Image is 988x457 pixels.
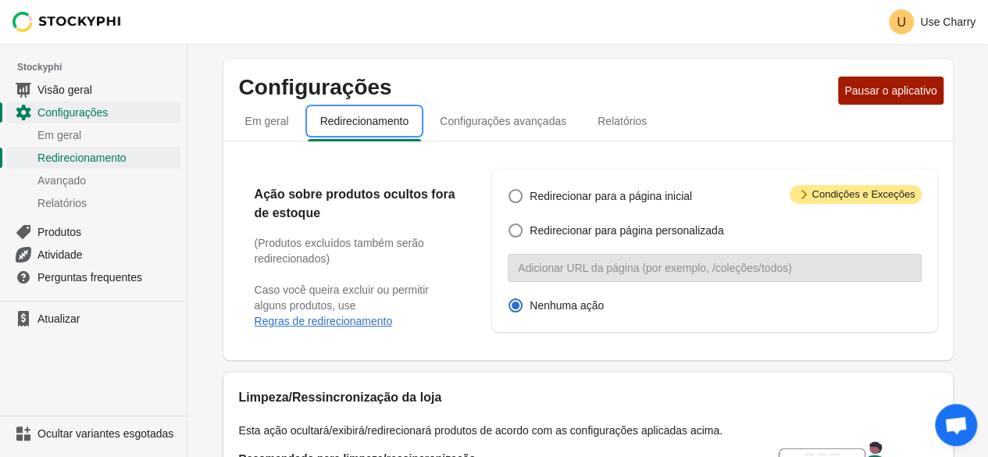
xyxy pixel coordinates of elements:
a: Atualizar [6,308,180,330]
a: Open chat [935,404,977,446]
font: Configurações avançadas [440,115,566,127]
button: Regras de redirecionamento [255,315,393,327]
font: Em geral [245,115,289,127]
a: Produtos [6,220,180,243]
button: Configurações avançadas [424,101,582,141]
font: Redirecionamento [320,115,409,127]
font: Relatórios [597,115,647,127]
font: Atividade [37,248,83,261]
a: Relatórios [6,191,180,214]
font: Caso você queira excluir ou permitir alguns produtos, use [255,284,429,312]
input: Adicionar URL da página (por exemplo, /coleções/todos) [508,254,921,282]
a: Em geral [6,123,180,146]
a: Perguntas frequentes [6,266,180,288]
font: Perguntas frequentes [37,271,142,284]
font: Redirecionar para página personalizada [530,224,723,237]
font: Use Charry [920,16,976,28]
font: Em geral [37,129,81,141]
button: em geral [230,101,305,141]
font: Configurações [37,106,108,119]
img: Stockyphi [12,12,122,32]
font: Redirecionar para a página inicial [530,190,692,202]
font: Limpeza/Ressincronização da loja [239,391,442,404]
span: Avatar com iniciais U [889,9,914,34]
a: Avançado [6,169,180,191]
font: Atualizar [37,312,80,325]
font: Ocultar variantes esgotadas [37,427,173,440]
font: Produtos [37,226,81,238]
font: Ação sobre produtos ocultos fora de estoque [255,187,455,220]
button: Pausar o aplicativo [838,77,943,105]
font: Relatórios [37,197,87,209]
a: Redirecionamento [6,146,180,169]
font: Esta ação ocultará/exibirá/redirecionará produtos de acordo com as configurações aplicadas acima. [239,424,722,437]
font: Nenhuma ação [530,299,604,312]
button: redirecionamento [305,101,425,141]
font: (Produtos excluídos também serão redirecionados) [255,237,424,265]
a: Ocultar variantes esgotadas [6,423,180,445]
font: Visão geral [37,84,92,96]
button: relatórios [582,101,662,141]
a: Configurações [6,101,180,123]
font: Redirecionamento [37,152,127,164]
div: redirecionamento [223,141,953,360]
text: U [897,16,906,29]
font: Pausar o aplicativo [844,84,936,97]
font: Stockyphi [17,62,62,73]
a: Atividade [6,243,180,266]
font: Configurações [239,75,392,99]
a: Visão geral [6,78,180,101]
font: Condições e Exceções [811,188,915,200]
font: Avançado [37,174,86,187]
button: Avatar com iniciais UUse Charry [883,6,982,37]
